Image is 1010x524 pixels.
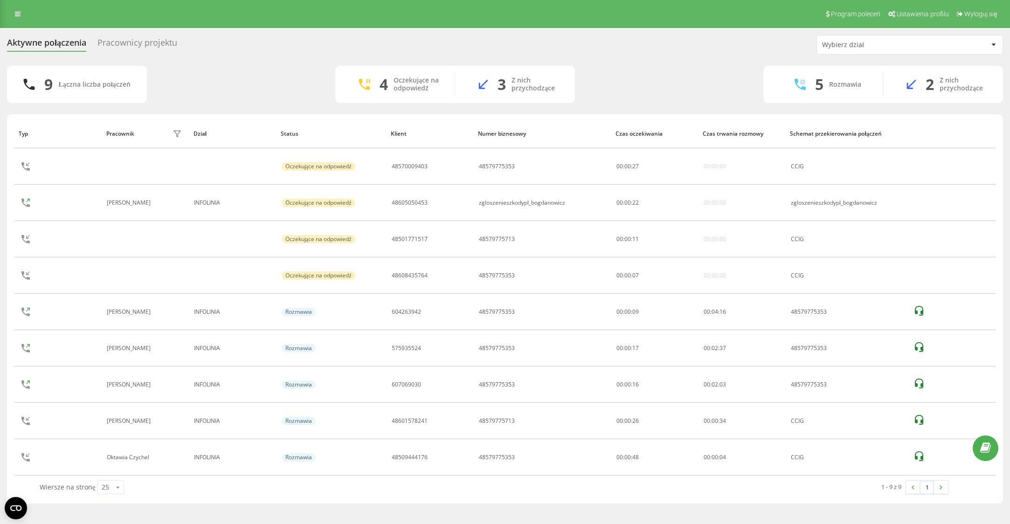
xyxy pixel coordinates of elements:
[392,381,421,388] div: 607069030
[712,344,718,352] span: 02
[40,483,95,491] span: Wiersze na stronę
[282,235,355,243] div: Oczekujące na odpowiedź
[282,417,316,425] div: Rozmawia
[194,454,271,461] div: INFOLINIA
[881,482,901,491] div: 1 - 9 z 9
[704,309,726,315] div: : :
[791,236,903,242] div: CCIG
[616,271,623,279] span: 00
[392,163,428,170] div: 48570009403
[624,271,631,279] span: 00
[940,76,989,92] div: Z nich przychodzące
[791,272,903,279] div: CCIG
[107,309,153,315] div: [PERSON_NAME]
[616,272,639,279] div: : :
[616,235,623,243] span: 00
[964,10,997,18] span: Wyloguj się
[822,41,934,49] div: Wybierz dział
[632,235,639,243] span: 11
[704,454,726,461] div: : :
[791,454,903,461] div: CCIG
[719,453,726,461] span: 04
[5,497,27,519] button: Open CMP widget
[479,236,515,242] div: 48579775713
[616,199,623,207] span: 00
[392,200,428,206] div: 48605050453
[392,454,428,461] div: 48509444176
[719,380,726,388] span: 03
[107,418,153,424] div: [PERSON_NAME]
[479,309,515,315] div: 48579775353
[719,344,726,352] span: 37
[479,200,565,206] div: zgloszenieszkodypl_bogdanowicz
[479,381,515,388] div: 48579775353
[616,236,639,242] div: : :
[624,235,631,243] span: 00
[815,76,823,93] div: 5
[704,344,710,352] span: 00
[478,131,607,137] div: Numer biznesowy
[719,417,726,425] span: 34
[19,131,97,137] div: Typ
[704,380,710,388] span: 00
[920,481,934,494] a: 1
[498,76,506,93] div: 3
[512,76,561,92] div: Z nich przychodzące
[719,308,726,316] span: 16
[392,418,428,424] div: 48601578241
[7,38,86,52] div: Aktywne połączenia
[624,162,631,170] span: 00
[704,236,726,242] div: 00:00:00
[281,131,382,137] div: Status
[106,131,134,137] div: Pracownik
[616,345,693,352] div: 00:00:17
[107,345,153,352] div: [PERSON_NAME]
[58,81,130,89] div: Łączna liczba połączeń
[282,344,316,352] div: Rozmawia
[194,418,271,424] div: INFOLINIA
[616,162,623,170] span: 00
[616,200,639,206] div: : :
[194,200,271,206] div: INFOLINIA
[624,199,631,207] span: 00
[712,453,718,461] span: 00
[704,381,726,388] div: : :
[479,272,515,279] div: 48579775353
[616,454,693,461] div: 00:00:48
[479,163,515,170] div: 48579775353
[790,131,904,137] div: Schemat przekierowania połączeń
[712,308,718,316] span: 04
[704,200,726,206] div: 00:00:00
[282,271,355,280] div: Oczekujące na odpowiedź
[791,418,903,424] div: CCIG
[107,381,153,388] div: [PERSON_NAME]
[392,345,421,352] div: 575935524
[479,345,515,352] div: 48579775353
[712,417,718,425] span: 00
[791,309,903,315] div: 48579775353
[194,309,271,315] div: INFOLINIA
[712,380,718,388] span: 02
[194,345,271,352] div: INFOLINIA
[107,454,152,461] div: Oktawia Czychel
[392,272,428,279] div: 48608435764
[282,199,355,207] div: Oczekujące na odpowiedź
[282,380,316,389] div: Rozmawia
[394,76,441,92] div: Oczekujące na odpowiedź
[479,418,515,424] div: 48579775713
[829,81,861,89] div: Rozmawia
[703,131,781,137] div: Czas trwania rozmowy
[791,200,903,206] div: zgloszenieszkodypl_bogdanowicz
[791,163,903,170] div: CCIG
[704,272,726,279] div: 00:00:00
[479,454,515,461] div: 48579775353
[632,271,639,279] span: 07
[632,199,639,207] span: 22
[392,236,428,242] div: 48501771517
[632,162,639,170] span: 27
[791,345,903,352] div: 48579775353
[926,76,934,93] div: 2
[380,76,388,93] div: 4
[704,418,726,424] div: : :
[282,308,316,316] div: Rozmawia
